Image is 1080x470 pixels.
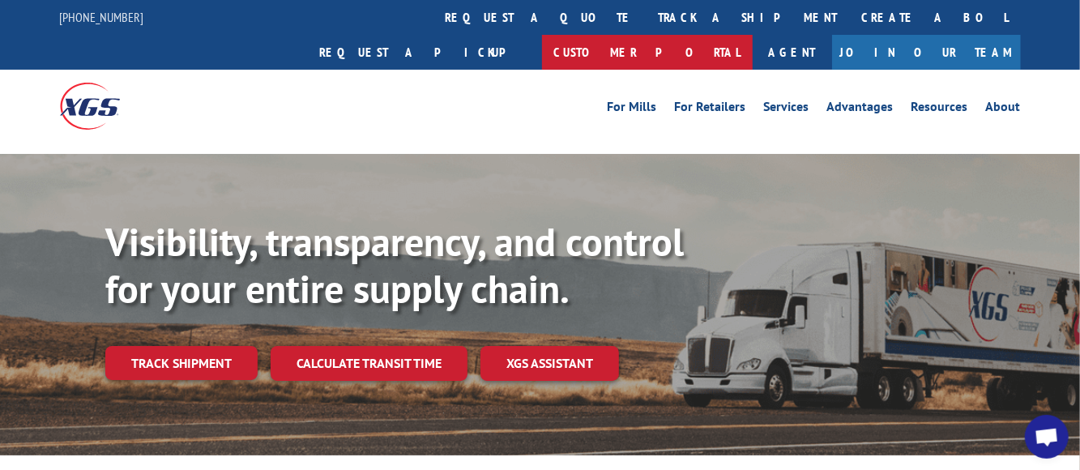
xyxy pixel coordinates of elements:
a: Track shipment [105,346,258,380]
a: Join Our Team [832,35,1021,70]
a: For Retailers [675,100,746,118]
a: Advantages [827,100,894,118]
a: XGS ASSISTANT [480,346,619,381]
a: Calculate transit time [271,346,467,381]
a: Resources [911,100,968,118]
a: Services [764,100,809,118]
a: Customer Portal [542,35,753,70]
a: Agent [753,35,832,70]
b: Visibility, transparency, and control for your entire supply chain. [105,216,684,314]
a: For Mills [608,100,657,118]
a: [PHONE_NUMBER] [60,9,144,25]
a: Request a pickup [308,35,542,70]
div: Open chat [1025,415,1069,459]
a: About [986,100,1021,118]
